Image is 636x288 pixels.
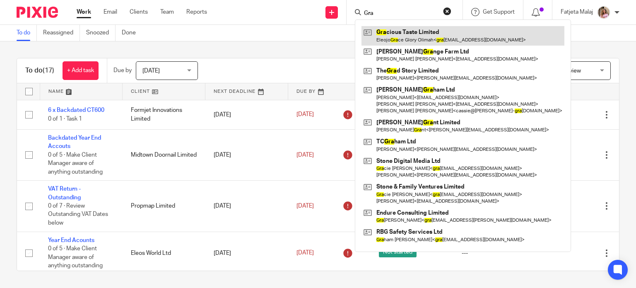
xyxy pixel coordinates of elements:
[77,8,91,16] a: Work
[48,152,103,175] span: 0 of 5 · Make Client Manager aware of anything outstanding
[205,129,288,180] td: [DATE]
[561,8,593,16] p: Fatjeta Malaj
[296,152,314,158] span: [DATE]
[17,25,37,41] a: To do
[122,25,142,41] a: Done
[462,249,528,257] div: ---
[130,8,148,16] a: Clients
[142,68,160,74] span: [DATE]
[43,67,54,74] span: (17)
[160,8,174,16] a: Team
[48,107,104,113] a: 6 x Backdated CT600
[17,7,58,18] img: Pixie
[113,66,132,75] p: Due by
[205,100,288,129] td: [DATE]
[48,135,101,149] a: Backdated Year End Accouts
[48,186,81,200] a: VAT Return - Outstanding
[43,25,80,41] a: Reassigned
[123,181,205,232] td: Propmap Limited
[443,7,451,15] button: Clear
[296,250,314,256] span: [DATE]
[104,8,117,16] a: Email
[48,246,103,269] span: 0 of 5 · Make Client Manager aware of anything outstanding
[363,10,438,17] input: Search
[48,116,82,122] span: 0 of 1 · Task 1
[379,247,417,257] span: Not started
[205,232,288,274] td: [DATE]
[483,9,515,15] span: Get Support
[123,100,205,129] td: Formjet Innovations Limited
[48,237,94,243] a: Year End Acounts
[123,232,205,274] td: Eleos World Ltd
[25,66,54,75] h1: To do
[205,181,288,232] td: [DATE]
[63,61,99,80] a: + Add task
[296,203,314,209] span: [DATE]
[296,112,314,118] span: [DATE]
[186,8,207,16] a: Reports
[86,25,116,41] a: Snoozed
[48,203,108,226] span: 0 of 7 · Review Outstanding VAT Dates below
[123,129,205,180] td: Midtown Doornail Limited
[597,6,610,19] img: MicrosoftTeams-image%20(5).png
